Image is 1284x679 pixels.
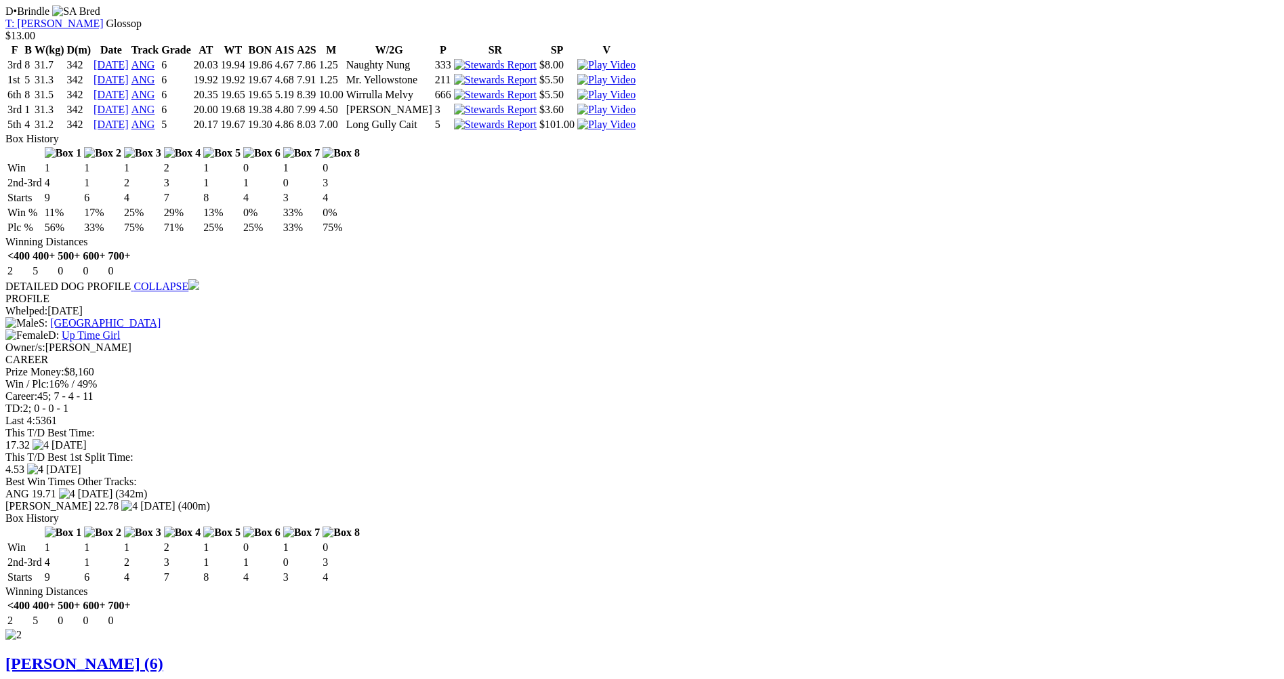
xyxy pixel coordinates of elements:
td: 2nd-3rd [7,176,43,190]
td: 1 [203,176,241,190]
img: Play Video [577,119,636,131]
img: Box 1 [45,527,82,539]
td: 8.03 [296,118,316,131]
span: [DATE] [51,439,87,451]
img: Box 5 [203,147,241,159]
td: 0 [108,614,131,627]
a: [DATE] [94,119,129,130]
td: 3 [163,176,202,190]
img: Female [5,329,48,342]
td: 19.30 [247,118,273,131]
td: 2 [7,614,30,627]
td: 0 [243,541,281,554]
td: 6 [161,88,192,102]
td: 7 [163,191,202,205]
td: 7.91 [296,73,316,87]
td: 2nd-3rd [7,556,43,569]
div: 16% / 49% [5,378,1279,390]
td: 6 [161,73,192,87]
td: 1 [44,541,83,554]
img: Stewards Report [454,59,537,71]
th: 500+ [57,599,81,613]
td: 1 [203,556,241,569]
img: Box 8 [323,147,360,159]
span: This T/D Best 1st Split Time: [5,451,133,463]
span: D: [5,329,59,341]
th: D(m) [66,43,92,57]
td: 4.68 [274,73,295,87]
th: 600+ [82,599,106,613]
td: 4 [123,191,162,205]
td: 666 [434,88,452,102]
td: 19.38 [247,103,273,117]
td: 31.3 [34,103,65,117]
td: 1 [243,176,281,190]
td: 3 [322,176,360,190]
img: Play Video [577,74,636,86]
th: 400+ [32,599,56,613]
td: 1 [283,541,321,554]
td: 1 [283,161,321,175]
td: Starts [7,571,43,584]
td: 6 [161,103,192,117]
td: 19.68 [220,103,246,117]
td: 1 [83,176,122,190]
span: Whelped: [5,305,47,316]
a: COLLAPSE [131,281,199,292]
div: Winning Distances [5,236,1279,248]
td: 8 [24,88,33,102]
td: 3 [163,556,202,569]
td: 7.86 [296,58,316,72]
td: Starts [7,191,43,205]
td: 8 [203,191,241,205]
img: Box 3 [124,147,161,159]
td: 13% [203,206,241,220]
td: Plc % [7,221,43,234]
img: Stewards Report [454,119,537,131]
td: 1 [123,541,162,554]
td: 0 [57,264,81,278]
img: Box 4 [164,527,201,539]
td: 211 [434,73,452,87]
img: Box 3 [124,527,161,539]
img: Box 2 [84,147,121,159]
div: Box History [5,133,1279,145]
th: A1S [274,43,295,57]
span: ANG [5,488,29,499]
th: SP [539,43,575,57]
span: Prize Money: [5,366,64,377]
td: 3 [322,556,360,569]
td: 4.67 [274,58,295,72]
td: 4 [243,191,281,205]
td: 4 [322,571,360,584]
img: chevron-down.svg [188,279,199,290]
td: 0 [283,176,321,190]
td: 7.99 [296,103,316,117]
img: Play Video [577,89,636,101]
img: Play Video [577,104,636,116]
a: Up Time Girl [62,329,120,341]
td: 0% [243,206,281,220]
td: 0 [57,614,81,627]
a: ANG [131,89,155,100]
div: CAREER [5,354,1279,366]
a: ANG [131,104,155,115]
td: $5.50 [539,88,575,102]
td: 5.19 [274,88,295,102]
img: Box 1 [45,147,82,159]
th: <400 [7,599,30,613]
span: Career: [5,390,37,402]
td: 1 [44,161,83,175]
a: [DATE] [94,89,129,100]
span: [PERSON_NAME] [5,500,91,512]
th: Date [93,43,129,57]
a: T: [PERSON_NAME] [5,18,104,29]
td: 4 [44,176,83,190]
td: 0 [322,161,360,175]
td: 2 [163,541,202,554]
td: 1 [243,556,281,569]
td: 9 [44,191,83,205]
span: [DATE] [46,464,81,475]
td: [PERSON_NAME] [346,103,433,117]
td: 5 [434,118,452,131]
